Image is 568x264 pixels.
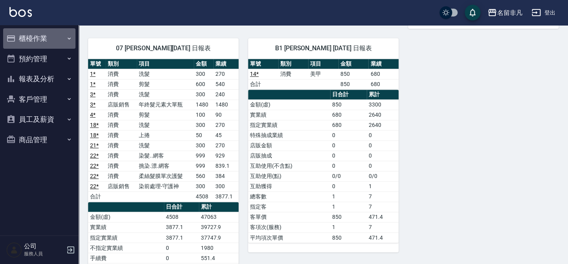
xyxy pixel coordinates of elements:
td: 總客數 [248,191,330,202]
td: 剪髮 [137,110,194,120]
td: 680 [330,110,366,120]
td: 540 [213,79,239,89]
td: 90 [213,110,239,120]
td: 染髮..網客 [137,150,194,161]
th: 單號 [88,59,106,69]
td: 0 [164,253,199,263]
td: 850 [330,232,366,242]
td: 1 [330,202,366,212]
td: 消費 [106,120,137,130]
td: 不指定實業績 [88,242,164,253]
td: 實業績 [88,222,164,232]
td: 560 [194,171,213,181]
td: 0 [330,161,366,171]
td: 店販抽成 [248,150,330,161]
td: 合計 [88,191,106,202]
td: 37747.9 [199,232,239,242]
td: 50 [194,130,213,140]
td: 0 [330,181,366,191]
td: 特殊抽成業績 [248,130,330,140]
td: 店販銷售 [106,99,137,110]
td: 金額(虛) [88,212,164,222]
th: 類別 [278,59,309,69]
td: 850 [338,79,369,89]
td: 3877.1 [164,232,199,242]
td: 300 [194,120,213,130]
table: a dense table [248,90,399,243]
td: 手續費 [88,253,164,263]
td: 互助使用(點) [248,171,330,181]
td: 指定客 [248,202,330,212]
td: 7 [367,222,399,232]
td: 270 [213,69,239,79]
td: 0 [367,140,399,150]
td: 0 [330,140,366,150]
td: 680 [368,79,399,89]
td: 2640 [367,110,399,120]
th: 日合計 [330,90,366,100]
button: 報表及分析 [3,69,75,89]
td: 471.4 [367,212,399,222]
td: 999 [194,161,213,171]
td: 店販銷售 [106,181,137,191]
button: 客戶管理 [3,89,75,110]
td: 客項次(服務) [248,222,330,232]
th: 類別 [106,59,137,69]
td: 240 [213,89,239,99]
td: 1 [367,181,399,191]
td: 270 [213,140,239,150]
td: 300 [213,181,239,191]
button: 登出 [528,5,559,20]
td: 剪髮 [137,79,194,89]
td: 471.4 [367,232,399,242]
td: 消費 [106,150,137,161]
td: 消費 [106,89,137,99]
td: 680 [330,120,366,130]
th: 單號 [248,59,278,69]
td: 洗髮 [137,89,194,99]
td: 染前處理-守護神 [137,181,194,191]
td: 384 [213,171,239,181]
td: 挑染.漂.網客 [137,161,194,171]
td: 47063 [199,212,239,222]
p: 服務人員 [24,250,64,257]
td: 7 [367,191,399,202]
td: 3877.1 [213,191,239,202]
td: 互助獲得 [248,181,330,191]
td: 839.1 [213,161,239,171]
table: a dense table [248,59,399,90]
td: 消費 [106,69,137,79]
td: 1 [330,191,366,202]
td: 0 [367,150,399,161]
td: 551.4 [199,253,239,263]
td: 0/0 [330,171,366,181]
td: 0 [367,161,399,171]
th: 累計 [199,202,239,212]
th: 業績 [368,59,399,69]
td: 金額(虛) [248,99,330,110]
td: 1 [330,222,366,232]
td: 美甲 [308,69,338,79]
td: 消費 [106,130,137,140]
h5: 公司 [24,242,64,250]
td: 999 [194,150,213,161]
td: 270 [213,120,239,130]
button: 預約管理 [3,49,75,69]
td: 平均項次單價 [248,232,330,242]
span: B1 [PERSON_NAME] [DATE] 日報表 [257,44,389,52]
td: 店販金額 [248,140,330,150]
td: 消費 [278,69,309,79]
td: 4508 [194,191,213,202]
button: 櫃檯作業 [3,28,75,49]
th: 業績 [213,59,239,69]
td: 300 [194,181,213,191]
td: 消費 [106,161,137,171]
th: 項目 [308,59,338,69]
table: a dense table [88,59,239,202]
td: 0 [367,130,399,140]
td: 消費 [106,79,137,89]
div: 名留非凡 [497,8,522,18]
td: 年終髮元素大單瓶 [137,99,194,110]
td: 0 [330,150,366,161]
td: 680 [368,69,399,79]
